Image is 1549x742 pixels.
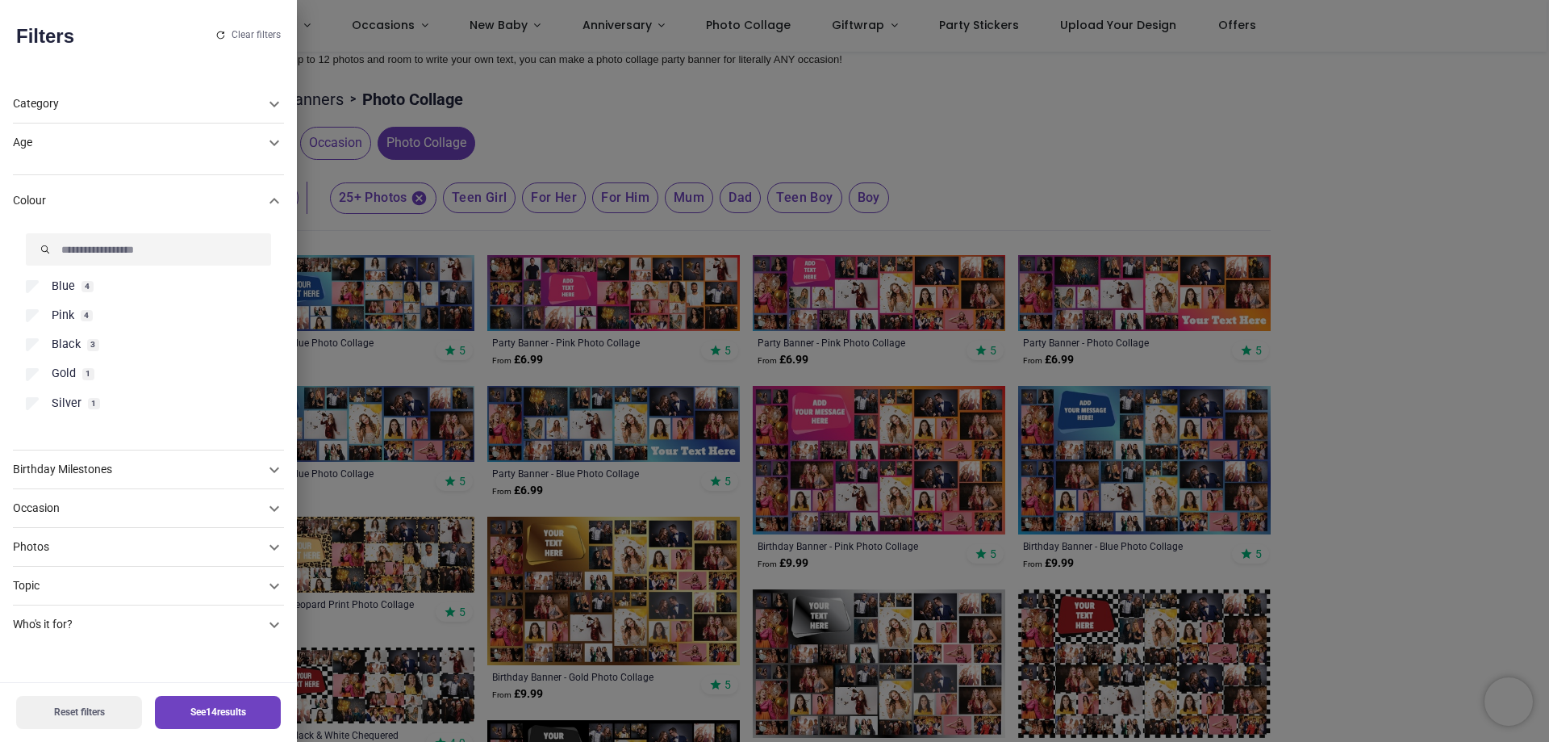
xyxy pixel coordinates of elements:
[52,396,81,412] span: Silver
[13,193,265,209] div: Colour
[81,281,94,292] span: 4
[13,539,265,555] div: Photos
[52,279,75,295] span: Blue
[26,309,39,322] input: Pink4
[13,501,265,517] div: Occasion
[13,227,284,438] div: Category
[13,124,284,162] div: Age
[26,368,39,381] input: Gold1
[13,578,265,594] div: Topic
[52,366,76,382] span: Gold
[13,96,265,112] div: Category
[13,606,284,644] div: Who's it for?
[1484,677,1533,726] iframe: Brevo live chat
[26,280,39,293] input: Blue4
[82,368,94,379] span: 1
[13,175,284,227] div: Colour
[13,567,284,606] div: Topic
[87,339,99,350] span: 3
[155,696,281,729] button: See14results
[13,451,284,489] div: Birthday Milestones
[13,528,284,567] div: Photos
[81,310,93,321] span: 4
[216,29,281,40] button: Clear filters
[52,337,81,353] span: Black
[88,398,100,409] span: 1
[16,23,74,50] h2: Filters
[13,462,265,478] div: Birthday Milestones
[26,397,39,410] input: Silver1
[13,617,265,633] div: Who's it for?
[26,338,39,351] input: Black3
[16,696,142,729] button: Reset filters
[26,233,271,266] input: Search
[13,489,284,528] div: Occasion
[52,308,74,324] span: Pink
[26,233,65,266] button: Submit the search query
[13,135,265,151] div: Age
[13,85,284,124] div: Category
